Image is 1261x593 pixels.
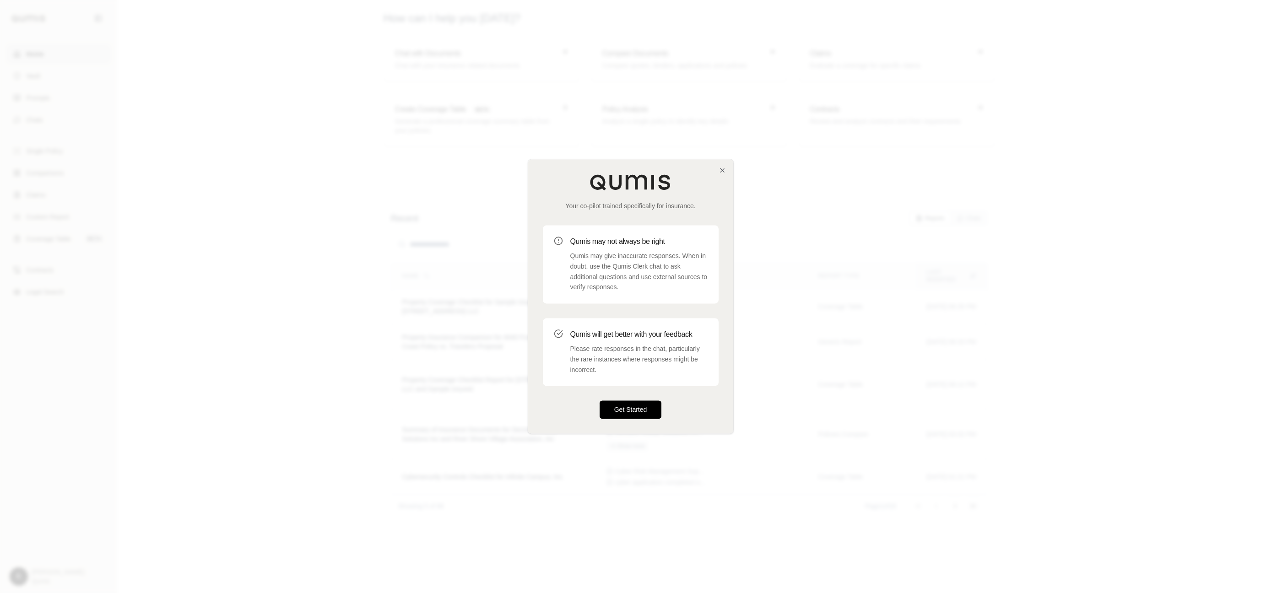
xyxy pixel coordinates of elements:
[570,236,708,247] h3: Qumis may not always be right
[570,251,708,292] p: Qumis may give inaccurate responses. When in doubt, use the Qumis Clerk chat to ask additional qu...
[590,174,672,190] img: Qumis Logo
[543,201,719,210] p: Your co-pilot trained specifically for insurance.
[570,344,708,375] p: Please rate responses in the chat, particularly the rare instances where responses might be incor...
[570,329,708,340] h3: Qumis will get better with your feedback
[600,401,662,419] button: Get Started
